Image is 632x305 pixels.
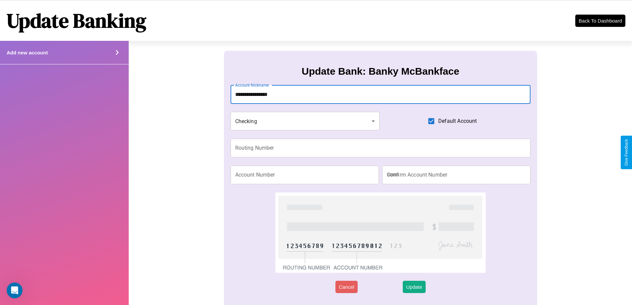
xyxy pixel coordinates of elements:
button: Update [403,281,425,293]
div: Give Feedback [624,139,629,166]
h1: Update Banking [7,7,146,34]
button: Back To Dashboard [575,15,625,27]
iframe: Intercom live chat [7,282,23,298]
h3: Update Bank: Banky McBankface [302,66,459,77]
button: Cancel [335,281,358,293]
label: Account Nickname [235,82,269,88]
h4: Add new account [7,50,48,55]
span: Default Account [438,117,477,125]
img: check [275,192,485,273]
div: Checking [231,112,380,130]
